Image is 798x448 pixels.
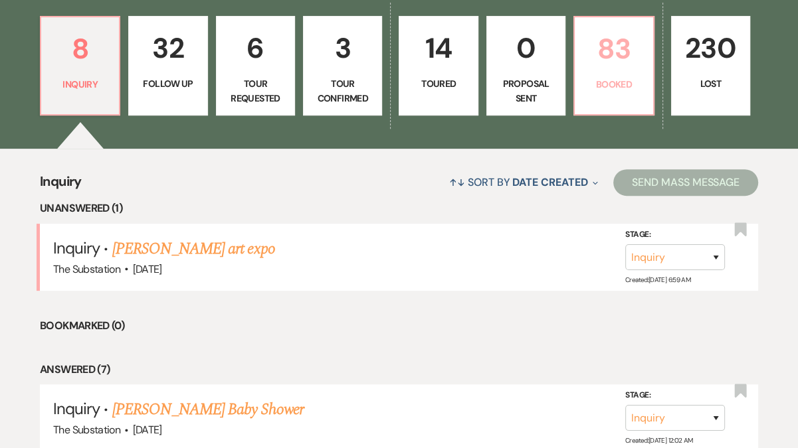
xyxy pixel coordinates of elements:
[53,262,120,276] span: The Substation
[132,262,161,276] span: [DATE]
[225,76,286,106] p: Tour Requested
[312,76,373,106] p: Tour Confirmed
[407,26,469,70] p: 14
[625,275,690,284] span: Created: [DATE] 6:59 AM
[671,16,750,115] a: 230Lost
[53,423,120,437] span: The Substation
[407,76,469,91] p: Toured
[625,388,725,403] label: Stage:
[132,423,161,437] span: [DATE]
[495,76,557,106] p: Proposal Sent
[680,26,742,70] p: 230
[399,16,478,115] a: 14Toured
[53,238,100,258] span: Inquiry
[583,27,645,71] p: 83
[225,26,286,70] p: 6
[216,16,295,115] a: 6Tour Requested
[486,16,565,115] a: 0Proposal Sent
[49,77,111,92] p: Inquiry
[680,76,742,91] p: Lost
[583,77,645,92] p: Booked
[613,169,758,196] button: Send Mass Message
[112,237,275,261] a: [PERSON_NAME] art expo
[495,26,557,70] p: 0
[512,175,587,189] span: Date Created
[112,398,304,421] a: [PERSON_NAME] Baby Shower
[128,16,207,115] a: 32Follow Up
[40,361,758,378] li: Answered (7)
[449,175,465,189] span: ↑↓
[40,200,758,217] li: Unanswered (1)
[444,165,603,200] button: Sort By Date Created
[49,27,111,71] p: 8
[303,16,382,115] a: 3Tour Confirmed
[53,398,100,419] span: Inquiry
[40,171,82,200] span: Inquiry
[40,317,758,335] li: Bookmarked (0)
[137,76,199,91] p: Follow Up
[573,16,654,115] a: 83Booked
[625,227,725,242] label: Stage:
[137,26,199,70] p: 32
[40,16,120,115] a: 8Inquiry
[625,436,692,445] span: Created: [DATE] 12:02 AM
[312,26,373,70] p: 3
